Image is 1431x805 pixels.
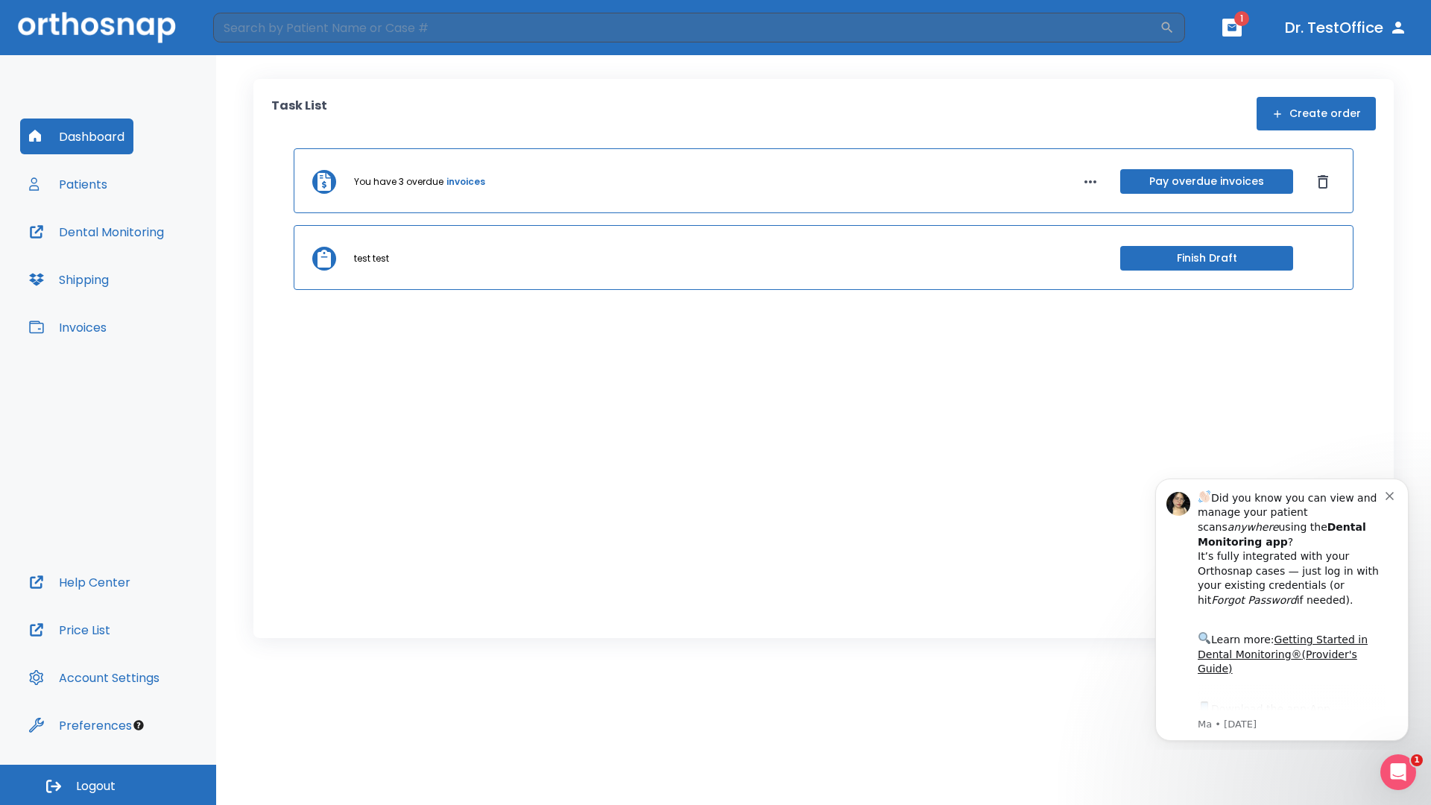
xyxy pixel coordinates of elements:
[1257,97,1376,130] button: Create order
[65,234,253,310] div: Download the app: | ​ Let us know if you need help getting started!
[446,175,485,189] a: invoices
[354,175,443,189] p: You have 3 overdue
[20,707,141,743] button: Preferences
[65,238,198,265] a: App Store
[65,253,253,266] p: Message from Ma, sent 6w ago
[132,719,145,732] div: Tooltip anchor
[20,309,116,345] button: Invoices
[1279,14,1413,41] button: Dr. TestOffice
[20,564,139,600] button: Help Center
[1311,170,1335,194] button: Dismiss
[1234,11,1249,26] span: 1
[1133,465,1431,750] iframe: Intercom notifications message
[354,252,389,265] p: test test
[253,23,265,35] button: Dismiss notification
[20,660,168,695] button: Account Settings
[20,214,173,250] button: Dental Monitoring
[1411,754,1423,766] span: 1
[20,612,119,648] button: Price List
[271,97,327,130] p: Task List
[1380,754,1416,790] iframe: Intercom live chat
[1120,169,1293,194] button: Pay overdue invoices
[20,119,133,154] button: Dashboard
[76,778,116,795] span: Logout
[1120,246,1293,271] button: Finish Draft
[20,262,118,297] button: Shipping
[20,166,116,202] button: Patients
[18,12,176,42] img: Orthosnap
[213,13,1160,42] input: Search by Patient Name or Case #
